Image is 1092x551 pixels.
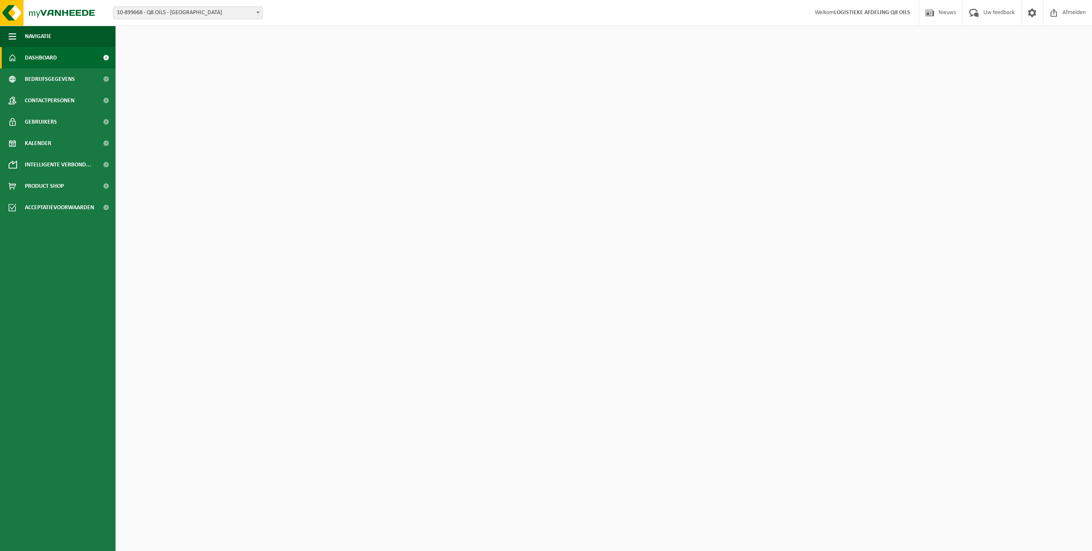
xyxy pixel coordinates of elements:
span: Product Shop [25,175,64,197]
span: 10-899668 - Q8 OILS - ANTWERPEN [113,6,263,19]
span: Gebruikers [25,111,57,133]
span: Acceptatievoorwaarden [25,197,94,218]
span: Contactpersonen [25,90,74,111]
span: 10-899668 - Q8 OILS - ANTWERPEN [113,7,262,19]
span: Navigatie [25,26,51,47]
span: Bedrijfsgegevens [25,68,75,90]
span: Intelligente verbond... [25,154,91,175]
span: Kalender [25,133,51,154]
span: Dashboard [25,47,57,68]
strong: LOGISTIEKE AFDELING Q8 OILS [834,9,910,16]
